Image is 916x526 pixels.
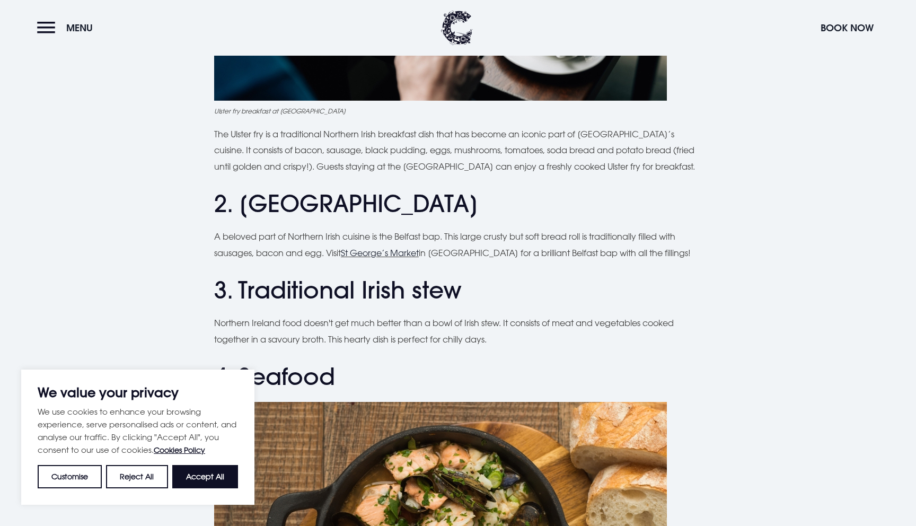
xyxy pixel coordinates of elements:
h2: 2. [GEOGRAPHIC_DATA] [214,190,702,218]
button: Accept All [172,465,238,488]
p: A beloved part of Northern Irish cuisine is the Belfast bap. This large crusty but soft bread rol... [214,229,702,261]
div: We value your privacy [21,370,254,505]
button: Reject All [106,465,168,488]
h2: 3. Traditional Irish stew [214,276,702,304]
span: Menu [66,22,93,34]
button: Customise [38,465,102,488]
p: Northern Ireland food doesn't get much better than a bowl of Irish stew. It consists of meat and ... [214,315,702,347]
p: We value your privacy [38,386,238,399]
p: The Ulster fry is a traditional Northern Irish breakfast dish that has become an iconic part of [... [214,126,702,174]
button: Menu [37,16,98,39]
button: Book Now [815,16,879,39]
h2: 4. Seafood [214,363,702,391]
a: Cookies Policy [154,445,205,454]
figcaption: Ulster fry breakfast at [GEOGRAPHIC_DATA] [214,106,702,116]
img: Clandeboye Lodge [441,11,473,45]
a: St George’s Market [341,248,419,258]
p: We use cookies to enhance your browsing experience, serve personalised ads or content, and analys... [38,405,238,457]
